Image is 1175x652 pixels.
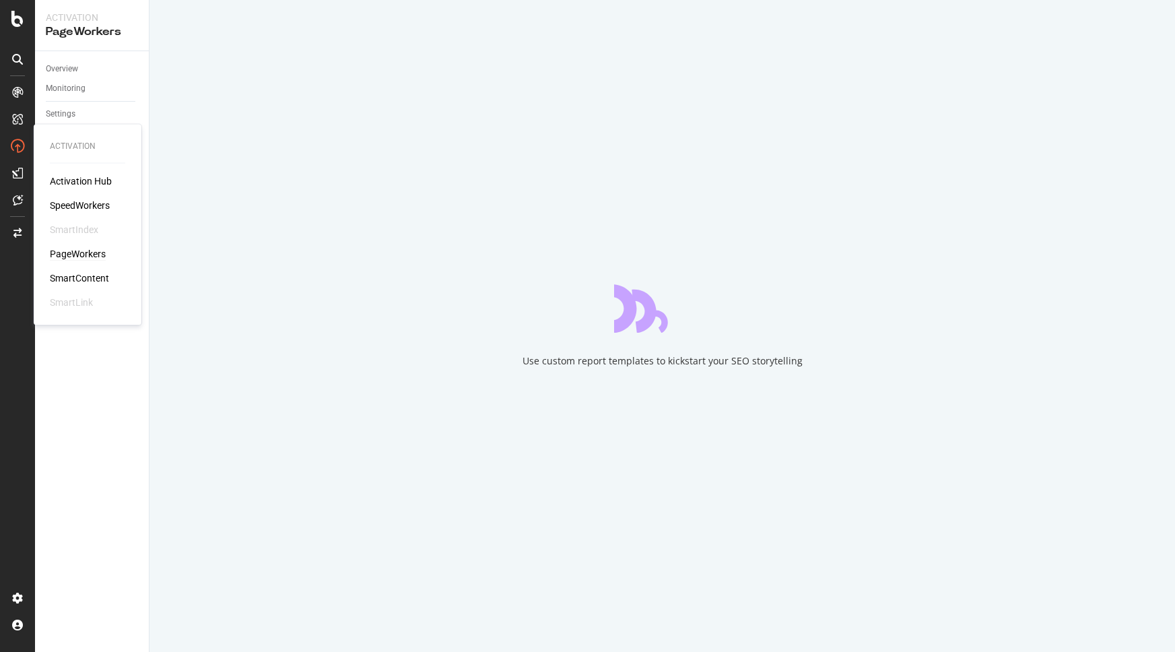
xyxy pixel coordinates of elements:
a: Monitoring [46,81,139,96]
div: Monitoring [46,81,86,96]
a: Activation Hub [50,174,112,188]
a: Overview [46,62,139,76]
a: PageWorkers [50,247,106,261]
div: Activation [46,11,138,24]
div: Overview [46,62,78,76]
div: Settings [46,107,75,121]
a: Settings [46,107,139,121]
div: animation [614,284,711,333]
div: Activation [50,141,125,152]
div: SmartIndex [50,223,98,236]
a: SpeedWorkers [50,199,110,212]
div: Use custom report templates to kickstart your SEO storytelling [523,354,803,368]
div: PageWorkers [46,24,138,40]
div: SmartLink [50,296,93,309]
a: SmartContent [50,271,109,285]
